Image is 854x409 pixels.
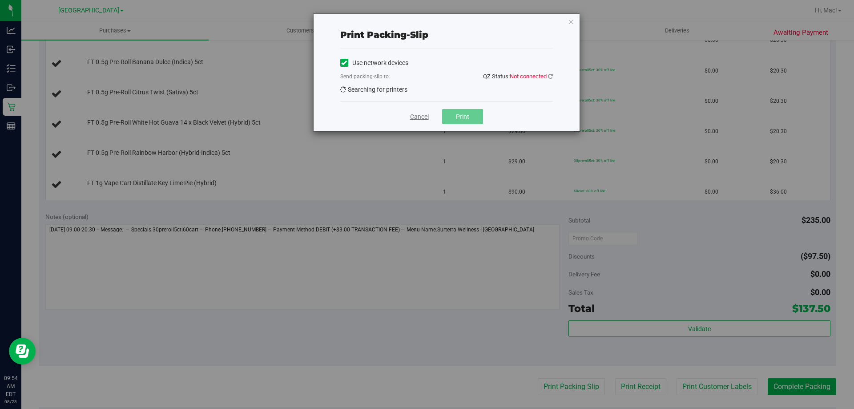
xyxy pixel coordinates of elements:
span: QZ Status: [483,73,553,80]
iframe: Resource center [9,338,36,364]
span: Print [456,113,469,120]
span: Not connected [510,73,547,80]
a: Cancel [410,112,429,121]
button: Print [442,109,483,124]
label: Use network devices [340,58,408,68]
label: Send packing-slip to: [340,73,390,81]
span: Searching for printers [340,86,407,93]
span: Print packing-slip [340,29,428,40]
